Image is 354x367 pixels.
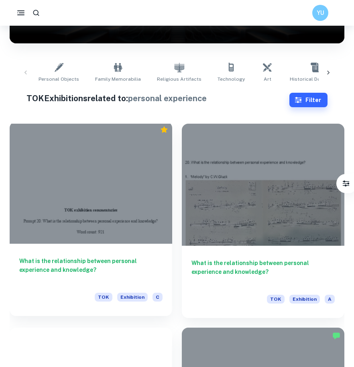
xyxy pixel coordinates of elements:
h1: TOK Exhibitions related to: [26,92,290,104]
span: Religious Artifacts [157,75,201,83]
div: Premium [160,126,168,134]
span: Personal Objects [39,75,79,83]
span: TOK [95,293,112,302]
span: Exhibition [289,295,320,304]
button: Filter [338,175,354,192]
a: What is the relationship between personal experience and knowledge?TOKExhibitionC [10,124,172,318]
a: What is the relationship between personal experience and knowledge?TOKExhibitionA [182,124,344,318]
h6: What is the relationship between personal experience and knowledge? [191,259,335,285]
button: Filter [289,93,328,107]
span: Exhibition [117,293,148,302]
span: Family Memorabilia [95,75,141,83]
span: C [153,293,163,302]
img: Marked [332,332,340,340]
span: Historical Documents [290,75,341,83]
button: YU [312,5,328,21]
span: Art [264,75,271,83]
span: A [325,295,335,304]
span: Technology [218,75,245,83]
span: TOK [267,295,285,304]
h6: YU [316,8,325,17]
span: personal experience [128,94,207,103]
h6: What is the relationship between personal experience and knowledge? [19,257,163,283]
